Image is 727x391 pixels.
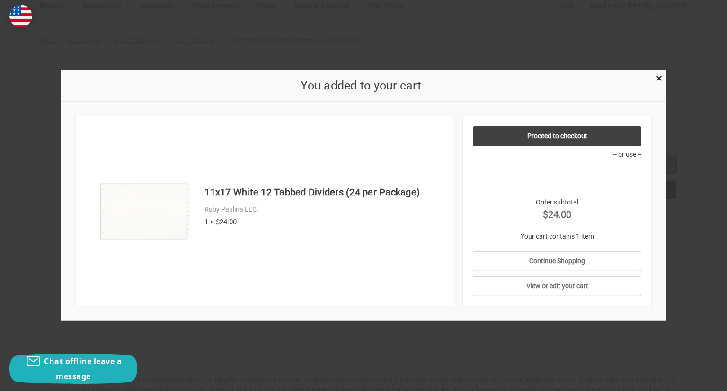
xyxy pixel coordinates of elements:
span: Chat offline leave a message [44,356,122,382]
p: Your cart contains 1 item [473,231,642,241]
h4: 11x17 White 12 Tabbed Dividers (24 per Package) [204,185,443,199]
button: Chat offline leave a message [9,354,137,384]
p: -- or use -- [473,150,642,160]
div: Ruby Paulina LLC. [204,204,443,214]
img: duty and tax information for United States [9,5,32,27]
a: View or edit your cart [473,276,642,296]
strong: $24.00 [473,207,642,222]
a: Continue Shopping [473,251,642,271]
img: 11x17 White 12 Tabbed Dividers (24 per Package) [90,157,200,266]
a: Close [654,72,664,82]
span: × [656,71,662,85]
div: 1 × $24.00 [204,217,443,228]
a: Proceed to checkout [473,126,642,146]
h2: You added to your cart [76,77,647,95]
div: Order subtotal [473,197,642,222]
